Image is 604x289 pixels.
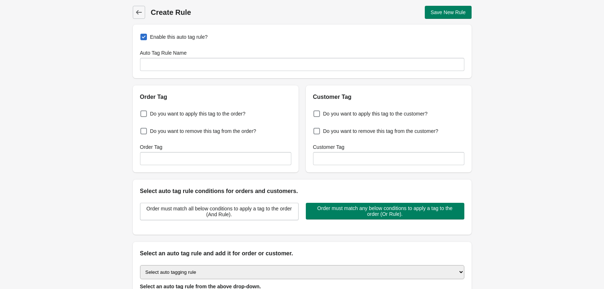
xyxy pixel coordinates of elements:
[140,49,187,56] label: Auto Tag Rule Name
[323,127,438,135] span: Do you want to remove this tag from the customer?
[313,143,345,151] label: Customer Tag
[150,110,246,117] span: Do you want to apply this tag to the order?
[140,93,291,101] h2: Order Tag
[313,93,464,101] h2: Customer Tag
[306,203,464,219] button: Order must match any below conditions to apply a tag to the order (Or Rule).
[150,127,256,135] span: Do you want to remove this tag from the order?
[431,9,466,15] span: Save New Rule
[140,187,464,196] h2: Select auto tag rule conditions for orders and customers.
[146,206,292,217] span: Order must match all below conditions to apply a tag to the order (And Rule).
[140,203,299,220] button: Order must match all below conditions to apply a tag to the order (And Rule).
[312,205,459,217] span: Order must match any below conditions to apply a tag to the order (Or Rule).
[425,6,472,19] button: Save New Rule
[323,110,428,117] span: Do you want to apply this tag to the customer?
[140,143,163,151] label: Order Tag
[150,33,208,41] span: Enable this auto tag rule?
[151,7,302,17] h1: Create Rule
[140,249,464,258] h2: Select an auto tag rule and add it for order or customer.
